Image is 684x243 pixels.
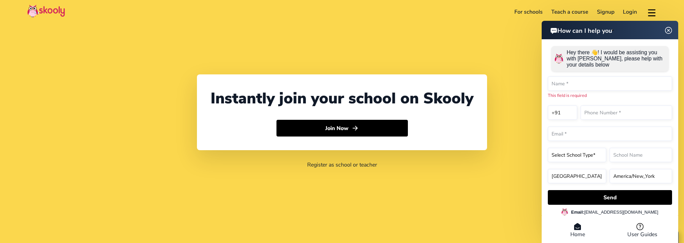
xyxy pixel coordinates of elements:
div: Instantly join your school on Skooly [211,88,473,109]
button: Join Nowarrow forward outline [276,120,408,137]
a: Teach a course [547,6,593,17]
a: Signup [593,6,619,17]
a: For schools [510,6,547,17]
img: Skooly [27,4,65,18]
a: Register as school or teacher [307,161,377,169]
button: menu outline [647,6,657,18]
a: Login [619,6,642,17]
ion-icon: arrow forward outline [352,125,359,132]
